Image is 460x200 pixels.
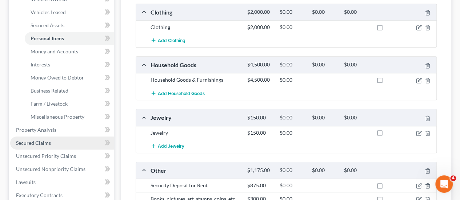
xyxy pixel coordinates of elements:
[158,90,205,96] span: Add Household Goods
[31,114,84,120] span: Miscellaneous Property
[340,167,373,174] div: $0.00
[147,76,244,83] div: Household Goods & Furnishings
[147,167,244,174] div: Other
[244,114,276,121] div: $150.00
[340,9,373,16] div: $0.00
[25,6,114,19] a: Vehicles Leased
[151,34,185,47] button: Add Clothing
[276,24,308,31] div: $0.00
[25,58,114,71] a: Interests
[10,176,114,189] a: Lawsuits
[147,129,244,136] div: Jewelry
[25,45,114,58] a: Money and Accounts
[276,114,308,121] div: $0.00
[308,167,340,174] div: $0.00
[16,166,85,172] span: Unsecured Nonpriority Claims
[25,19,114,32] a: Secured Assets
[16,140,51,146] span: Secured Claims
[10,150,114,163] a: Unsecured Priority Claims
[308,9,340,16] div: $0.00
[244,129,276,136] div: $150.00
[31,87,68,94] span: Business Related
[25,32,114,45] a: Personal Items
[276,167,308,174] div: $0.00
[16,192,63,198] span: Executory Contracts
[151,139,184,153] button: Add Jewelry
[151,86,205,100] button: Add Household Goods
[25,71,114,84] a: Money Owed to Debtor
[244,9,276,16] div: $2,000.00
[244,24,276,31] div: $2,000.00
[16,153,76,159] span: Unsecured Priority Claims
[147,114,244,121] div: Jewelry
[244,76,276,83] div: $4,500.00
[158,143,184,149] span: Add Jewelry
[244,61,276,68] div: $4,500.00
[10,123,114,136] a: Property Analysis
[244,167,276,174] div: $1,175.00
[147,24,244,31] div: Clothing
[16,179,36,185] span: Lawsuits
[244,182,276,189] div: $875.00
[147,8,244,16] div: Clothing
[276,61,308,68] div: $0.00
[31,9,66,15] span: Vehicles Leased
[25,84,114,97] a: Business Related
[158,38,185,44] span: Add Clothing
[10,163,114,176] a: Unsecured Nonpriority Claims
[31,101,68,107] span: Farm / Livestock
[31,48,78,54] span: Money and Accounts
[31,22,64,28] span: Secured Assets
[276,76,308,83] div: $0.00
[31,35,64,41] span: Personal Items
[450,175,456,181] span: 4
[340,61,373,68] div: $0.00
[147,61,244,69] div: Household Goods
[308,61,340,68] div: $0.00
[31,74,84,81] span: Money Owed to Debtor
[276,9,308,16] div: $0.00
[340,114,373,121] div: $0.00
[276,129,308,136] div: $0.00
[31,61,50,68] span: Interests
[25,110,114,123] a: Miscellaneous Property
[276,182,308,189] div: $0.00
[10,136,114,150] a: Secured Claims
[147,182,244,189] div: Security Deposit for Rent
[25,97,114,110] a: Farm / Livestock
[16,127,56,133] span: Property Analysis
[435,175,453,193] iframe: Intercom live chat
[308,114,340,121] div: $0.00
